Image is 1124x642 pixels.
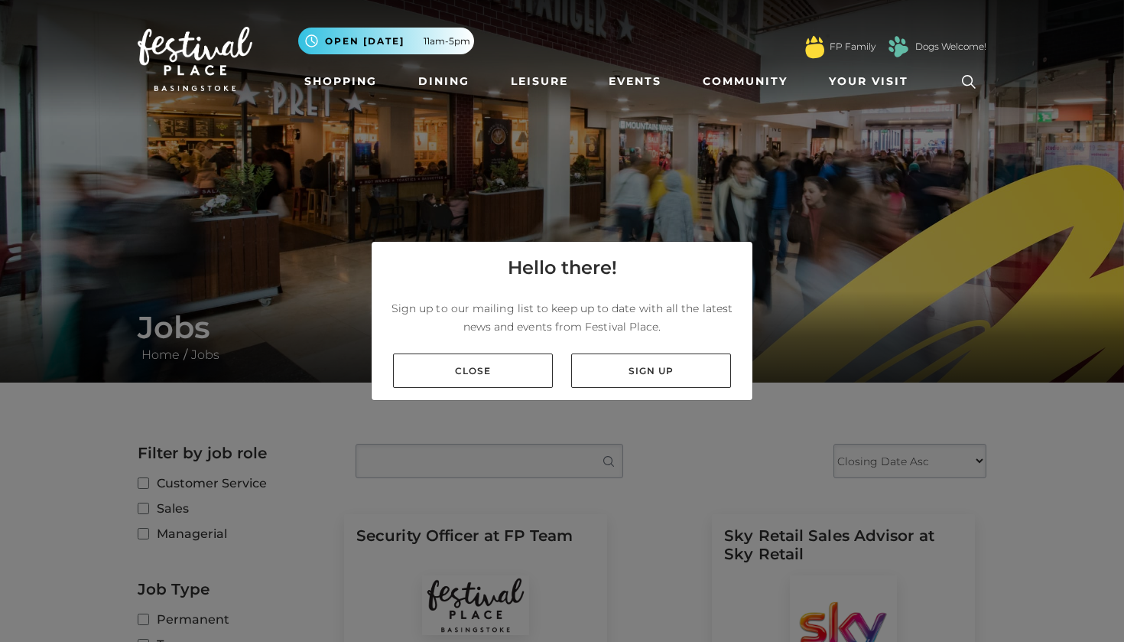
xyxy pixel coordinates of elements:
p: Sign up to our mailing list to keep up to date with all the latest news and events from Festival ... [384,299,740,336]
a: FP Family [830,40,875,54]
span: Open [DATE] [325,34,404,48]
a: Close [393,354,553,388]
a: Sign up [571,354,731,388]
a: Events [603,67,668,96]
a: Shopping [298,67,383,96]
a: Dining [412,67,476,96]
img: Festival Place Logo [138,27,252,91]
a: Community [697,67,794,96]
h4: Hello there! [508,254,617,282]
a: Dogs Welcome! [915,40,986,54]
span: 11am-5pm [424,34,470,48]
a: Your Visit [823,67,922,96]
button: Open [DATE] 11am-5pm [298,28,474,54]
a: Leisure [505,67,574,96]
span: Your Visit [829,73,908,90]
